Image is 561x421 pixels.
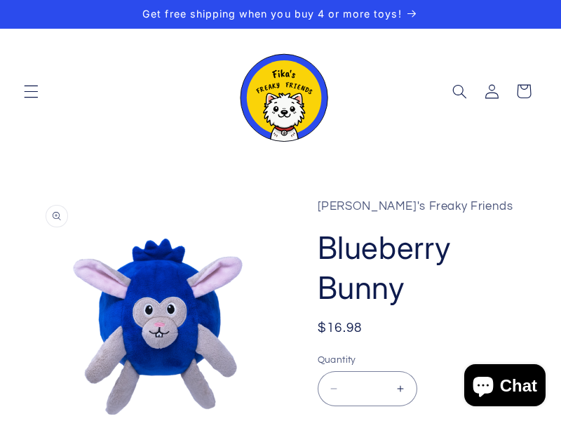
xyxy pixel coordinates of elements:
img: Fika's Freaky Friends [231,41,330,142]
span: Get free shipping when you buy 4 or more toys! [142,8,401,20]
summary: Menu [15,75,47,107]
inbox-online-store-chat: Shopify online store chat [460,364,550,410]
p: [PERSON_NAME]'s Freaky Friends [318,196,525,218]
summary: Search [443,75,475,107]
span: $16.98 [318,319,363,338]
a: Fika's Freaky Friends [226,36,335,147]
h1: Blueberry Bunny [318,228,525,307]
label: Quantity [318,353,525,367]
